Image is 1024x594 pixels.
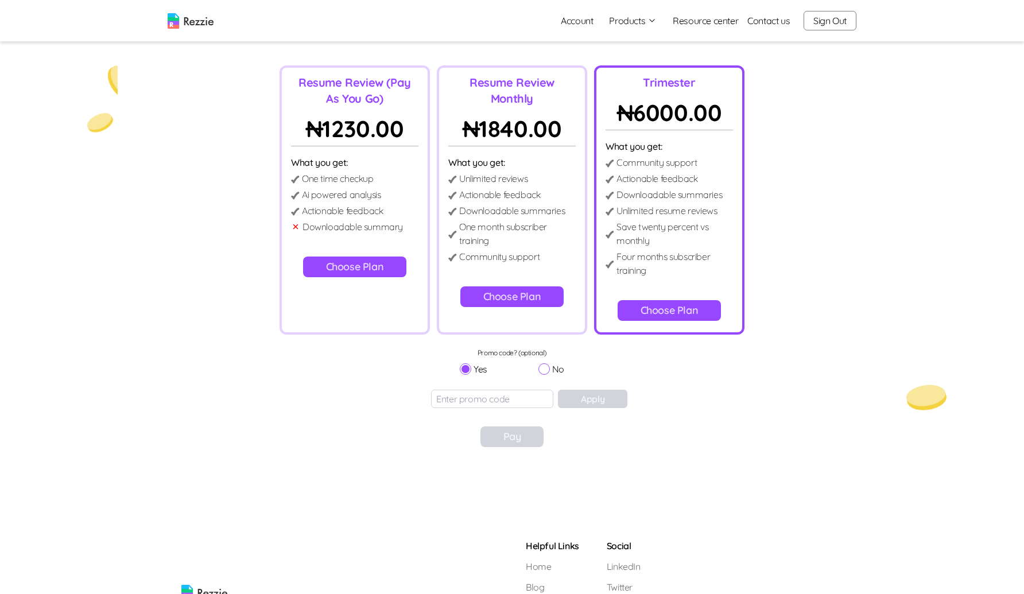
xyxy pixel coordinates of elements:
h5: Social [607,539,649,553]
img: detail [291,176,300,183]
p: ₦ 1840.00 [448,111,576,146]
button: Choose Plan [303,257,407,277]
a: Blog [526,580,579,594]
p: Community support [616,156,697,169]
button: Choose Plan [618,300,722,321]
p: Resume Review (Pay As You Go) [291,75,418,107]
input: Yes [460,363,471,375]
p: What you get: [291,156,418,169]
a: Twitter [607,580,649,594]
p: Actionable feedback [459,188,540,201]
img: logo [168,13,214,29]
p: Ai powered analysis [302,188,381,201]
img: detail [606,231,614,238]
a: Home [526,560,579,573]
img: detail [448,208,457,215]
p: ₦ 1230.00 [291,111,418,146]
h5: Helpful Links [526,539,579,553]
label: No [538,362,564,376]
p: Promo code? (optional) [460,348,564,358]
img: detail [606,192,614,199]
p: Trimester [606,75,733,91]
input: Enter promo code [431,390,553,408]
button: Apply [558,390,627,408]
img: detail [448,192,457,199]
p: One month subscriber training [459,220,576,247]
img: detail [448,231,457,238]
img: detail [606,261,614,268]
p: Unlimited resume reviews [616,204,717,218]
img: detail [606,208,614,215]
button: Sign Out [804,11,856,30]
img: detail [291,208,300,215]
p: Save twenty percent vs monthly [616,220,733,247]
button: Pay [480,426,544,447]
a: Resource center [673,14,738,28]
img: detail [291,192,300,199]
p: What you get: [606,139,733,153]
a: Account [552,9,602,32]
p: One time checkup [302,172,374,185]
p: ₦ 6000.00 [606,95,733,130]
p: Unlimited reviews [459,172,527,185]
input: No [538,363,550,375]
a: LinkedIn [607,560,649,573]
p: Resume Review Monthly [448,75,576,107]
p: Downloadable summaries [616,188,722,201]
a: Contact us [747,14,790,28]
p: Four months subscriber training [616,250,733,277]
label: Yes [460,362,487,376]
img: detail [448,254,457,261]
img: detail [448,176,457,183]
button: Products [609,14,657,28]
p: Community support [459,250,540,263]
button: Choose Plan [460,286,564,307]
p: What you get: [448,156,576,169]
p: Downloadable summary [302,220,403,234]
p: Actionable feedback [302,204,383,218]
img: detail [606,176,614,183]
p: Downloadable summaries [459,204,565,218]
img: detail [606,160,614,167]
p: Actionable feedback [616,172,697,185]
